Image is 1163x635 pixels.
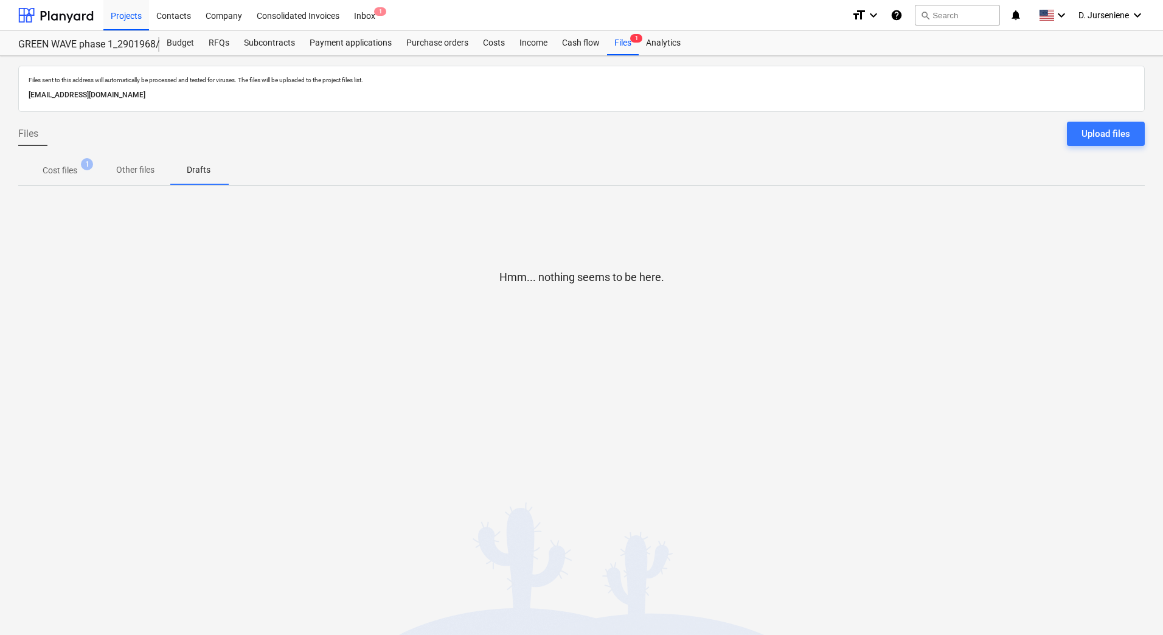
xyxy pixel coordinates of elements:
a: Income [512,31,555,55]
span: 1 [630,34,642,43]
iframe: Chat Widget [1102,577,1163,635]
i: format_size [852,8,866,23]
a: RFQs [201,31,237,55]
p: Drafts [184,164,213,176]
a: Costs [476,31,512,55]
span: 1 [374,7,386,16]
span: search [920,10,930,20]
i: keyboard_arrow_down [866,8,881,23]
i: notifications [1010,8,1022,23]
div: Files [607,31,639,55]
span: Files [18,127,38,141]
i: keyboard_arrow_down [1054,8,1069,23]
div: Upload files [1081,126,1130,142]
a: Files1 [607,31,639,55]
a: Purchase orders [399,31,476,55]
p: Hmm... nothing seems to be here. [499,270,664,285]
p: Cost files [43,164,77,177]
span: D. Jurseniene [1078,10,1129,20]
p: Other files [116,164,154,176]
a: Subcontracts [237,31,302,55]
i: keyboard_arrow_down [1130,8,1145,23]
button: Search [915,5,1000,26]
a: Cash flow [555,31,607,55]
p: Files sent to this address will automatically be processed and tested for viruses. The files will... [29,76,1134,84]
span: 1 [81,158,93,170]
a: Budget [159,31,201,55]
p: [EMAIL_ADDRESS][DOMAIN_NAME] [29,89,1134,102]
button: Upload files [1067,122,1145,146]
a: Payment applications [302,31,399,55]
div: GREEN WAVE phase 1_2901968/2901969/2901972 [18,38,145,51]
a: Analytics [639,31,688,55]
i: Knowledge base [890,8,903,23]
